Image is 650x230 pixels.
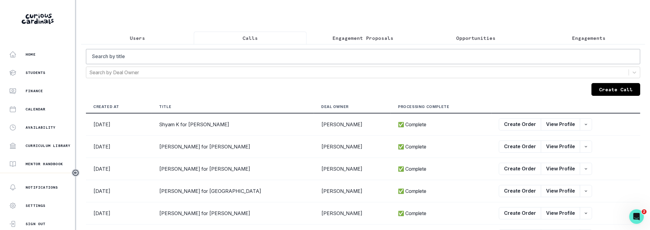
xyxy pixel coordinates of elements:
button: View Profile [541,207,580,219]
td: [PERSON_NAME] for [PERSON_NAME] [152,158,314,180]
td: [DATE] [86,180,152,202]
button: View Profile [541,141,580,153]
td: [PERSON_NAME] for [GEOGRAPHIC_DATA] [152,180,314,202]
p: Engagements [572,34,606,42]
td: ✅ Complete [391,113,492,136]
div: Title [159,104,171,109]
td: [PERSON_NAME] [314,136,391,158]
button: Create Order [499,185,541,197]
button: row menu [580,118,592,131]
p: Availability [26,125,55,130]
p: Notifications [26,185,58,190]
td: [PERSON_NAME] [314,113,391,136]
p: Opportunities [456,34,496,42]
td: [PERSON_NAME] for [PERSON_NAME] [152,202,314,225]
p: Mentor Handbook [26,162,63,166]
td: ✅ Complete [391,202,492,225]
p: Calls [243,34,258,42]
p: Home [26,52,36,57]
div: Deal Owner [321,104,349,109]
span: 2 [642,209,647,214]
button: Create Order [499,141,541,153]
td: ✅ Complete [391,136,492,158]
td: [PERSON_NAME] [314,158,391,180]
p: Calendar [26,107,46,112]
p: Sign Out [26,221,46,226]
td: Shyam K for [PERSON_NAME] [152,113,314,136]
button: row menu [580,185,592,197]
button: Create Order [499,163,541,175]
td: [DATE] [86,202,152,225]
p: Students [26,70,46,75]
img: Curious Cardinals Logo [22,14,54,24]
p: Curriculum Library [26,143,71,148]
button: Create Order [499,118,541,131]
td: [PERSON_NAME] [314,202,391,225]
button: row menu [580,207,592,219]
button: Create Call [591,83,640,96]
button: Toggle sidebar [72,169,80,177]
td: [PERSON_NAME] for [PERSON_NAME] [152,136,314,158]
td: [DATE] [86,113,152,136]
button: row menu [580,141,592,153]
td: ✅ Complete [391,180,492,202]
p: Settings [26,203,46,208]
p: Finance [26,89,43,93]
iframe: Intercom live chat [629,209,644,224]
td: [DATE] [86,136,152,158]
div: Created At [93,104,119,109]
button: View Profile [541,163,580,175]
p: Users [130,34,145,42]
div: Processing complete [398,104,449,109]
button: View Profile [541,185,580,197]
td: [PERSON_NAME] [314,180,391,202]
button: View Profile [541,118,580,131]
td: ✅ Complete [391,158,492,180]
p: Engagement Proposals [333,34,394,42]
button: row menu [580,163,592,175]
button: Create Order [499,207,541,219]
td: [DATE] [86,158,152,180]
